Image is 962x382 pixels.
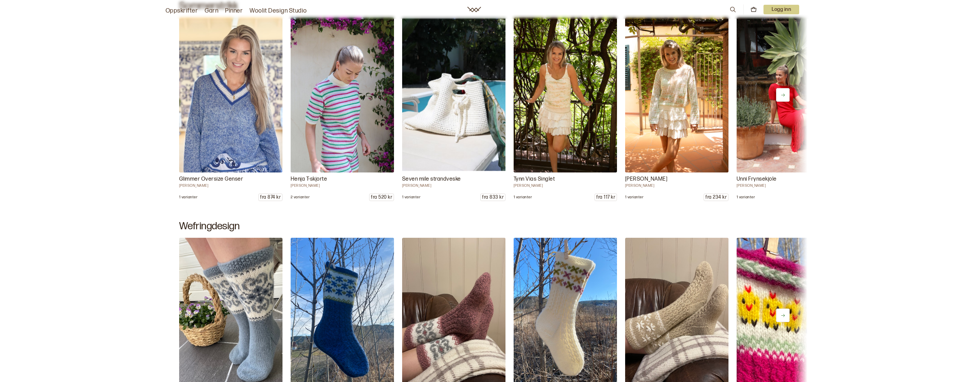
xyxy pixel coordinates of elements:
[291,195,310,200] p: 2 varianter
[763,5,799,14] button: User dropdown
[737,183,840,188] p: [PERSON_NAME]
[625,183,728,188] p: [PERSON_NAME]
[514,175,617,183] p: Tynn Vias Singlet
[737,175,840,183] p: Unni Frynsekjole
[291,175,394,183] p: Henja T-skjorte
[225,6,243,16] a: Pinner
[250,6,307,16] a: Woolit Design Studio
[625,17,728,172] img: Ane Kydland Thomassen GG 309 - 02 Hullmønstret genser som passer fint til både skjørt og jeans.
[625,175,728,183] p: [PERSON_NAME]
[402,17,505,201] a: Brit Frafjord Ørstavik DG 452 - 08 Lekker strandveske strikket i 100% økologisk bomullSeven mile ...
[179,175,282,183] p: Glimmer Oversize Genser
[179,195,197,200] p: 1 varianter
[704,194,728,201] p: fra 234 kr
[179,17,282,201] a: Ane Kydland Thomassen DG 488 - 09 Vi har heldigital oppskrift og garnpakke til Glimmer Oversize G...
[205,6,218,16] a: Garn
[467,7,481,12] a: Woolit
[763,5,799,14] p: Logg inn
[514,183,617,188] p: [PERSON_NAME]
[481,194,505,201] p: fra 833 kr
[625,195,643,200] p: 1 varianter
[625,17,728,201] a: Ane Kydland Thomassen GG 309 - 02 Hullmønstret genser som passer fint til både skjørt og jeans.[P...
[179,183,282,188] p: [PERSON_NAME]
[370,194,394,201] p: fra 520 kr
[179,220,783,232] h2: Wefringdesign
[737,17,840,201] a: Brit Frafjord Ørstavik DG 473 - 07 Heklet sommerkjole med frynser, strikket i blandingsgarn av me...
[737,17,840,172] img: Brit Frafjord Ørstavik DG 473 - 07 Heklet sommerkjole med frynser, strikket i blandingsgarn av me...
[291,183,394,188] p: [PERSON_NAME]
[514,17,617,201] a: Hrönn Jonsdóttir GG 309 - 01 Tynn versjon av Vias Singlet, strikket i 100% bomull.Tynn Vias Singl...
[402,195,420,200] p: 1 varianter
[402,17,505,172] img: Brit Frafjord Ørstavik DG 452 - 08 Lekker strandveske strikket i 100% økologisk bomull
[514,17,617,172] img: Hrönn Jonsdóttir GG 309 - 01 Tynn versjon av Vias Singlet, strikket i 100% bomull.
[166,6,198,16] a: Oppskrifter
[291,17,394,201] a: Iselin Hafseld DG 453-14 Nydelig flerfarget T-skjorte i Baby Ull fra Dalegarn, 100% merinoull - s...
[402,175,505,183] p: Seven mile strandveske
[402,183,505,188] p: [PERSON_NAME]
[176,14,285,177] img: Ane Kydland Thomassen DG 488 - 09 Vi har heldigital oppskrift og garnpakke til Glimmer Oversize G...
[259,194,282,201] p: fra 874 kr
[737,195,755,200] p: 1 varianter
[595,194,617,201] p: fra 117 kr
[291,17,394,172] img: Iselin Hafseld DG 453-14 Nydelig flerfarget T-skjorte i Baby Ull fra Dalegarn, 100% merinoull - s...
[514,195,532,200] p: 1 varianter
